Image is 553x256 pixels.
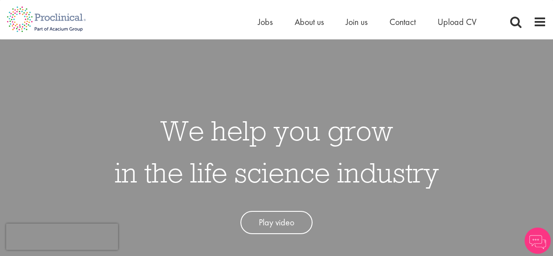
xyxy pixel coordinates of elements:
[240,211,313,234] a: Play video
[438,16,476,28] a: Upload CV
[390,16,416,28] a: Contact
[525,228,551,254] img: Chatbot
[258,16,273,28] a: Jobs
[115,109,439,193] h1: We help you grow in the life science industry
[295,16,324,28] a: About us
[346,16,368,28] a: Join us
